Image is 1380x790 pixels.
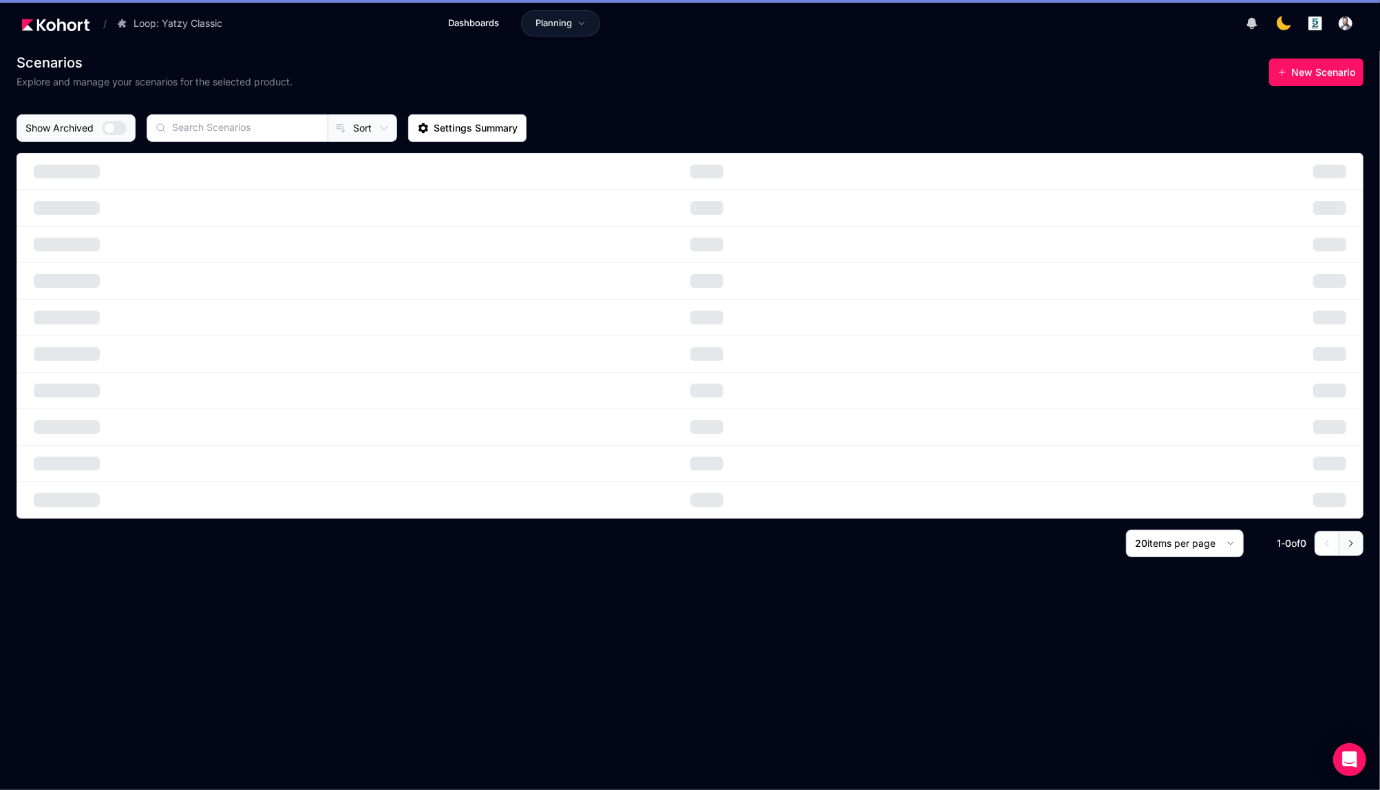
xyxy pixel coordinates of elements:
span: New Scenario [1291,65,1355,79]
button: Loop: Yatzy Classic [109,12,237,35]
span: items per page [1147,537,1216,549]
div: Open Intercom Messenger [1333,743,1366,776]
span: Show Archived [25,121,94,135]
span: 0 [1285,537,1291,549]
button: Settings Summary [408,114,527,142]
img: logo_logo_images_1_20240607072359498299_20240828135028712857.jpeg [1308,17,1322,30]
button: New Scenario [1269,59,1363,86]
span: 20 [1135,537,1147,549]
span: Planning [535,17,572,30]
span: of [1291,537,1300,549]
span: Scenarios [17,56,83,70]
span: Loop: Yatzy Classic [134,17,222,30]
span: Dashboards [448,17,499,30]
button: 20items per page [1126,530,1244,557]
span: Settings Summary [434,121,518,135]
span: 1 [1277,537,1281,549]
img: Kohort logo [22,19,89,31]
span: 0 [1300,537,1306,549]
a: Dashboards [434,10,513,37]
span: Sort [353,121,372,135]
input: Search Scenarios [147,115,328,140]
h3: Explore and manage your scenarios for the selected product. [17,75,293,89]
span: / [92,17,107,31]
span: - [1281,537,1285,549]
a: Planning [521,10,600,37]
